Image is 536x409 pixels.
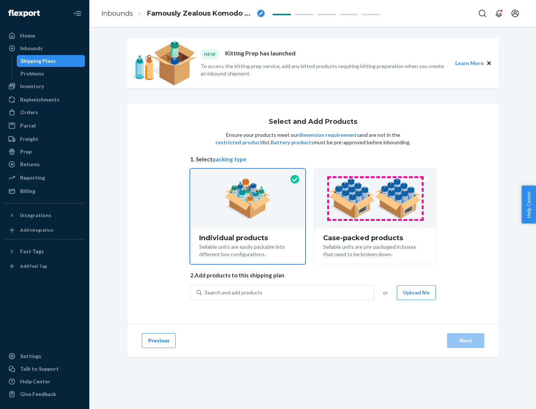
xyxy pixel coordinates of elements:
a: Add Integration [4,224,85,236]
div: Sellable units are easily packable into different box configurations. [199,242,296,258]
a: Reporting [4,172,85,184]
button: Integrations [4,209,85,221]
img: individual-pack.facf35554cb0f1810c75b2bd6df2d64e.png [224,178,271,219]
a: Help Center [4,376,85,387]
button: Open account menu [508,6,523,21]
button: restricted product [216,139,262,146]
button: Close Navigation [70,6,85,21]
div: Search and add products [205,289,262,296]
a: Settings [4,350,85,362]
button: Give Feedback [4,388,85,400]
div: Inbounds [20,45,43,52]
p: Kitting Prep has launched [225,49,296,59]
img: Flexport logo [8,10,40,17]
div: Home [20,32,35,39]
span: or [383,289,388,296]
div: Sellable units are pre-packaged in boxes that need to be broken down. [323,242,427,258]
div: Settings [20,352,41,360]
button: dimension requirements [299,131,359,139]
div: Inventory [20,83,44,90]
span: 2. Add products to this shipping plan [190,271,436,279]
button: Help Center [521,186,536,223]
a: Shipping Plans [17,55,85,67]
div: Next [453,337,478,344]
div: Give Feedback [20,390,56,398]
div: Add Fast Tag [20,263,47,269]
div: Fast Tags [20,248,44,255]
a: Inbounds [101,9,133,17]
a: Billing [4,185,85,197]
button: Previous [142,333,176,348]
a: Replenishments [4,94,85,106]
a: Prep [4,146,85,158]
div: Talk to Support [20,365,59,373]
div: Prep [20,148,32,155]
a: Inventory [4,80,85,92]
a: Orders [4,106,85,118]
button: Close [485,59,493,67]
div: Shipping Plans [20,57,56,65]
a: Inbounds [4,42,85,54]
button: Fast Tags [4,245,85,257]
a: Add Fast Tag [4,260,85,272]
div: Problems [20,70,44,77]
img: case-pack.59cecea509d18c883b923b81aeac6d0b.png [329,178,421,219]
div: Freight [20,135,38,143]
div: Returns [20,161,40,168]
button: Battery products [271,139,314,146]
p: Ensure your products meet our and are not in the list. must be pre-approved before inbounding. [215,131,411,146]
button: packing type [213,155,246,163]
div: Add Integration [20,227,53,233]
div: Help Center [20,378,50,385]
div: Billing [20,187,35,195]
span: Famously Zealous Komodo Dragon [147,9,254,19]
button: Open Search Box [475,6,490,21]
p: To access the kitting prep service, add any kitted products requiring kitting preparation when yo... [201,62,449,77]
span: 1. Select [190,155,436,163]
button: Open notifications [491,6,506,21]
div: Reporting [20,174,45,181]
button: Upload file [397,285,436,300]
div: Parcel [20,122,36,129]
div: NEW [201,49,219,59]
a: Home [4,30,85,42]
div: Orders [20,109,38,116]
div: Case-packed products [323,234,427,242]
div: Integrations [20,212,51,219]
div: Replenishments [20,96,60,103]
div: Individual products [199,234,296,242]
a: Talk to Support [4,363,85,375]
a: Returns [4,158,85,170]
a: Freight [4,133,85,145]
ol: breadcrumbs [95,3,271,25]
h1: Select and Add Products [269,118,357,126]
a: Parcel [4,120,85,132]
button: Learn More [455,59,484,67]
button: Next [447,333,484,348]
a: Problems [17,68,85,80]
